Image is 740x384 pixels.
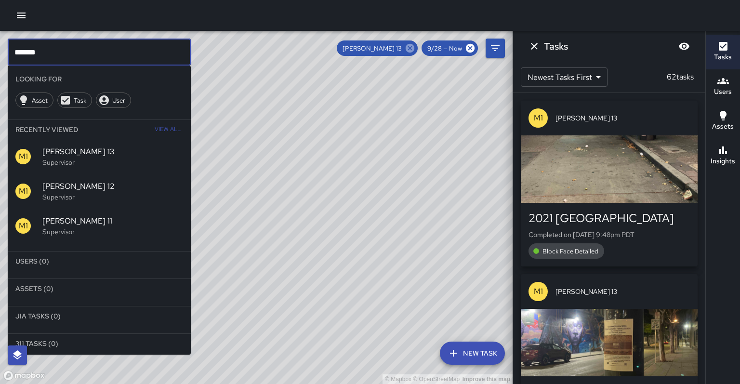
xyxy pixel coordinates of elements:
h6: Insights [711,156,735,167]
li: Looking For [8,69,191,89]
div: Asset [15,93,53,108]
span: [PERSON_NAME] 13 [337,44,408,53]
div: 9/28 — Now [422,40,478,56]
span: [PERSON_NAME] 13 [42,146,183,158]
h6: Tasks [714,52,732,63]
span: Asset [26,96,53,105]
button: Blur [674,37,694,56]
div: [PERSON_NAME] 13 [337,40,418,56]
p: M1 [19,151,28,162]
button: Assets [706,104,740,139]
span: [PERSON_NAME] 13 [555,287,690,296]
div: Newest Tasks First [521,67,608,87]
h6: Tasks [544,39,568,54]
p: Supervisor [42,192,183,202]
h6: Assets [712,121,734,132]
li: 311 Tasks (0) [8,334,191,353]
div: 2021 [GEOGRAPHIC_DATA] [529,211,690,226]
button: View All [152,120,183,139]
button: M1[PERSON_NAME] 132021 [GEOGRAPHIC_DATA]Completed on [DATE] 9:48pm PDTBlock Face Detailed [521,101,698,266]
div: M1[PERSON_NAME] 13Supervisor [8,139,191,174]
h6: Users [714,87,732,97]
li: Recently Viewed [8,120,191,139]
li: Users (0) [8,252,191,271]
p: Completed on [DATE] 9:48pm PDT [529,230,690,239]
span: 9/28 — Now [422,44,468,53]
button: Users [706,69,740,104]
span: [PERSON_NAME] 11 [42,215,183,227]
span: Task [68,96,92,105]
span: [PERSON_NAME] 13 [555,113,690,123]
div: Task [57,93,92,108]
button: New Task [440,342,505,365]
li: Assets (0) [8,279,191,298]
button: Filters [486,39,505,58]
p: M1 [19,220,28,232]
p: Supervisor [42,227,183,237]
p: M1 [19,185,28,197]
span: [PERSON_NAME] 12 [42,181,183,192]
button: Dismiss [525,37,544,56]
p: M1 [534,286,543,297]
div: User [96,93,131,108]
p: Supervisor [42,158,183,167]
button: Tasks [706,35,740,69]
li: Jia Tasks (0) [8,306,191,326]
span: View All [155,122,181,137]
div: M1[PERSON_NAME] 12Supervisor [8,174,191,209]
div: M1[PERSON_NAME] 11Supervisor [8,209,191,243]
span: User [107,96,131,105]
p: 62 tasks [663,71,698,83]
button: Insights [706,139,740,173]
p: M1 [534,112,543,124]
span: Block Face Detailed [537,247,604,255]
